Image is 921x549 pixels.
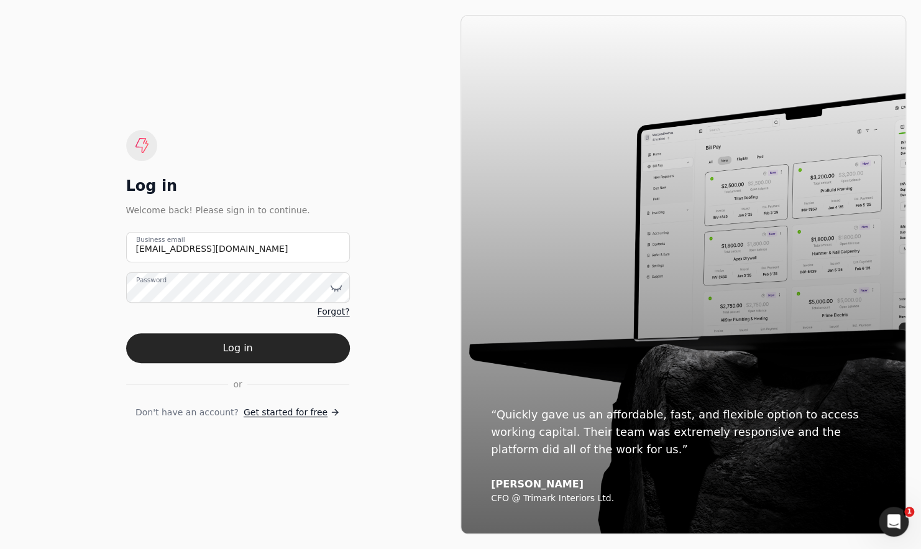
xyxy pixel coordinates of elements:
[136,235,185,245] label: Business email
[879,507,909,537] iframe: Intercom live chat
[126,333,350,363] button: Log in
[491,478,876,491] div: [PERSON_NAME]
[244,406,340,419] a: Get started for free
[233,378,242,391] span: or
[491,493,876,504] div: CFO @ Trimark Interiors Ltd.
[135,406,239,419] span: Don't have an account?
[126,203,350,217] div: Welcome back! Please sign in to continue.
[317,305,349,318] a: Forgot?
[244,406,328,419] span: Get started for free
[904,507,914,517] span: 1
[491,406,876,458] div: “Quickly gave us an affordable, fast, and flexible option to access working capital. Their team w...
[136,275,167,285] label: Password
[126,176,350,196] div: Log in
